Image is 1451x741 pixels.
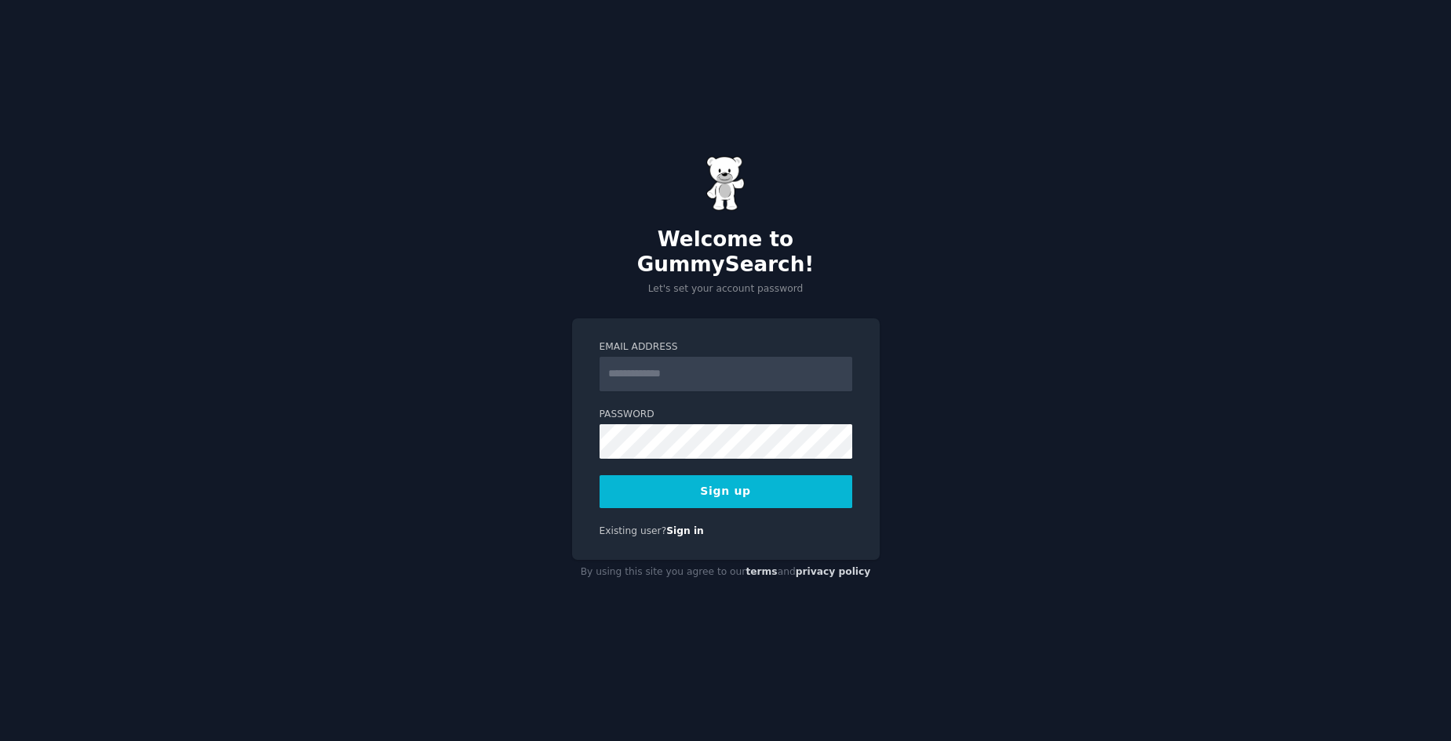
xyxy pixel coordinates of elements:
p: Let's set your account password [572,282,880,296]
button: Sign up [600,475,852,508]
label: Email Address [600,340,852,354]
a: terms [746,566,777,577]
div: By using this site you agree to our and [572,560,880,585]
h2: Welcome to GummySearch! [572,227,880,277]
img: Gummy Bear [706,156,746,211]
span: Existing user? [600,525,667,536]
label: Password [600,408,852,422]
a: Sign in [666,525,704,536]
a: privacy policy [796,566,871,577]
